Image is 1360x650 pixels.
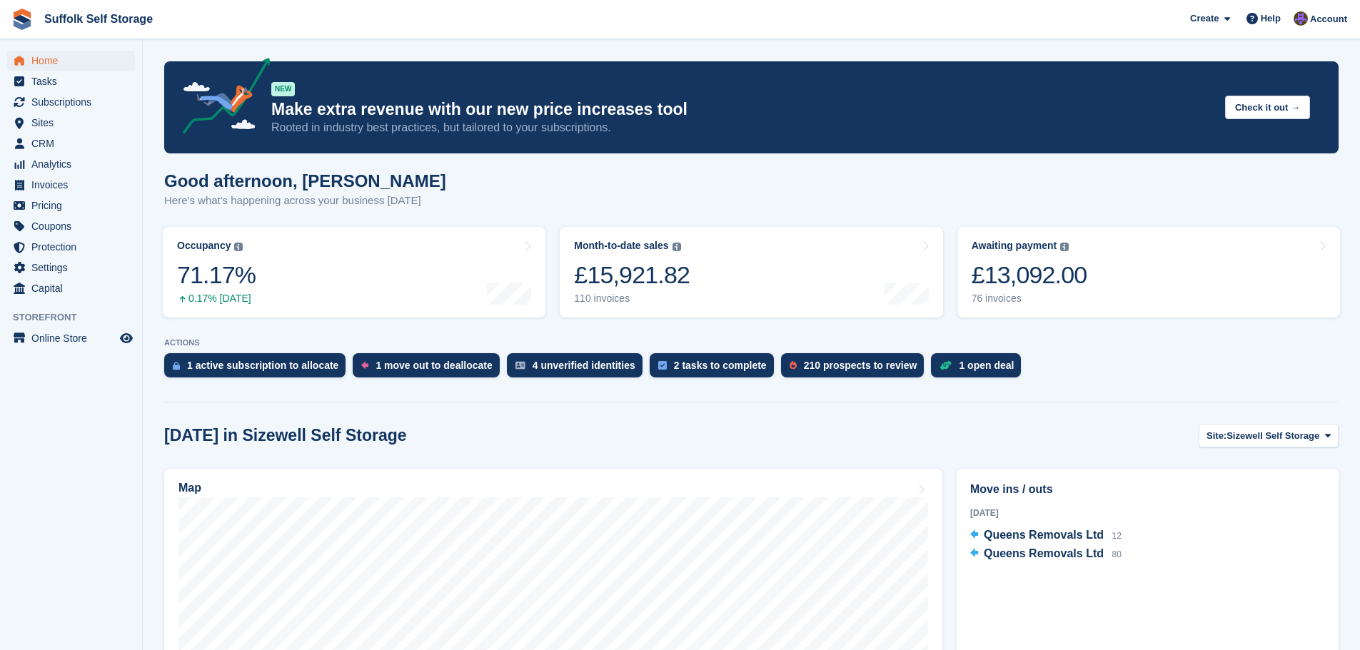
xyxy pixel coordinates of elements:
[673,243,681,251] img: icon-info-grey-7440780725fd019a000dd9b08b2336e03edf1995a4989e88bcd33f0948082b44.svg
[804,360,917,371] div: 210 prospects to review
[31,278,117,298] span: Capital
[187,360,338,371] div: 1 active subscription to allocate
[972,260,1087,290] div: £13,092.00
[7,258,135,278] a: menu
[658,361,667,370] img: task-75834270c22a3079a89374b754ae025e5fb1db73e45f91037f5363f120a921f8.svg
[970,545,1122,564] a: Queens Removals Ltd 80
[959,360,1014,371] div: 1 open deal
[972,293,1087,305] div: 76 invoices
[163,227,545,318] a: Occupancy 71.17% 0.17% [DATE]
[7,328,135,348] a: menu
[790,361,797,370] img: prospect-51fa495bee0391a8d652442698ab0144808aea92771e9ea1ae160a38d050c398.svg
[31,113,117,133] span: Sites
[376,360,492,371] div: 1 move out to deallocate
[574,240,668,252] div: Month-to-date sales
[164,426,407,445] h2: [DATE] in Sizewell Self Storage
[1060,243,1069,251] img: icon-info-grey-7440780725fd019a000dd9b08b2336e03edf1995a4989e88bcd33f0948082b44.svg
[173,361,180,370] img: active_subscription_to_allocate_icon-d502201f5373d7db506a760aba3b589e785aa758c864c3986d89f69b8ff3...
[1310,12,1347,26] span: Account
[574,260,690,290] div: £15,921.82
[31,328,117,348] span: Online Store
[31,237,117,257] span: Protection
[972,240,1057,252] div: Awaiting payment
[7,113,135,133] a: menu
[984,529,1104,541] span: Queens Removals Ltd
[7,51,135,71] a: menu
[164,338,1339,347] p: ACTIONS
[164,193,446,209] p: Here's what's happening across your business [DATE]
[171,58,271,139] img: price-adjustments-announcement-icon-8257ccfd72463d97f412b2fc003d46551f7dbcb40ab6d574587a9cd5c0d94...
[1225,96,1310,119] button: Check it out →
[11,9,33,30] img: stora-icon-8386f47178a22dfd0bd8f6a31ec36ba5ce8667c1dd55bd0f319d3a0aa187defe.svg
[271,120,1214,136] p: Rooted in industry best practices, but tailored to your subscriptions.
[7,195,135,215] a: menu
[533,360,635,371] div: 4 unverified identities
[118,330,135,347] a: Preview store
[940,360,952,370] img: deal-1b604bf984904fb50ccaf53a9ad4b4a5d6e5aea283cecdc64d6e3604feb123c2.svg
[177,293,256,305] div: 0.17% [DATE]
[31,133,117,153] span: CRM
[507,353,650,385] a: 4 unverified identities
[1207,429,1226,443] span: Site:
[1226,429,1319,443] span: Sizewell Self Storage
[31,71,117,91] span: Tasks
[7,154,135,174] a: menu
[164,171,446,191] h1: Good afternoon, [PERSON_NAME]
[39,7,158,31] a: Suffolk Self Storage
[7,237,135,257] a: menu
[7,278,135,298] a: menu
[353,353,506,385] a: 1 move out to deallocate
[781,353,932,385] a: 210 prospects to review
[1112,549,1121,559] span: 80
[7,216,135,236] a: menu
[931,353,1028,385] a: 1 open deal
[234,243,243,251] img: icon-info-grey-7440780725fd019a000dd9b08b2336e03edf1995a4989e88bcd33f0948082b44.svg
[271,82,295,96] div: NEW
[7,92,135,112] a: menu
[970,481,1325,498] h2: Move ins / outs
[271,99,1214,120] p: Make extra revenue with our new price increases tool
[13,310,142,325] span: Storefront
[31,216,117,236] span: Coupons
[164,353,353,385] a: 1 active subscription to allocate
[31,154,117,174] span: Analytics
[970,527,1122,545] a: Queens Removals Ltd 12
[674,360,767,371] div: 2 tasks to complete
[650,353,781,385] a: 2 tasks to complete
[1199,424,1339,447] button: Site: Sizewell Self Storage
[7,71,135,91] a: menu
[177,260,256,290] div: 71.17%
[178,482,201,494] h2: Map
[31,195,117,215] span: Pricing
[957,227,1340,318] a: Awaiting payment £13,092.00 76 invoices
[31,175,117,195] span: Invoices
[7,133,135,153] a: menu
[361,361,368,370] img: move_outs_to_deallocate_icon-f764333ba52eb49d3ac5e1228854f67142a1ed5810a6f6cc68b1a99e826820c5.svg
[515,361,525,370] img: verify_identity-adf6edd0f0f0b5bbfe63781bf79b02c33cf7c696d77639b501bdc392416b5a36.svg
[1190,11,1219,26] span: Create
[984,547,1104,559] span: Queens Removals Ltd
[574,293,690,305] div: 110 invoices
[1294,11,1308,26] img: Emma
[31,51,117,71] span: Home
[560,227,942,318] a: Month-to-date sales £15,921.82 110 invoices
[31,258,117,278] span: Settings
[1112,531,1121,541] span: 12
[7,175,135,195] a: menu
[970,507,1325,519] div: [DATE]
[1261,11,1281,26] span: Help
[31,92,117,112] span: Subscriptions
[177,240,231,252] div: Occupancy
